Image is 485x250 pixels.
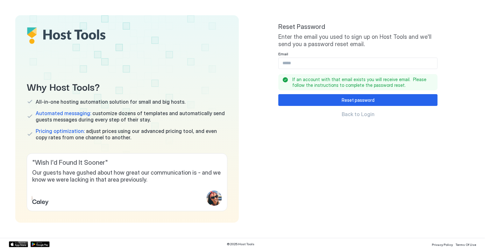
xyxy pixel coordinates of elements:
span: Pricing optimization: [36,128,85,134]
div: profile [207,191,222,206]
span: Reset Password [278,23,438,31]
span: Enter the email you used to sign up on Host Tools and we'll send you a password reset email. [278,33,438,48]
span: Privacy Policy [432,243,453,247]
button: Reset password [278,94,438,106]
span: Why Host Tools? [27,79,227,94]
span: adjust prices using our advanced pricing tool, and even copy rates from one channel to another. [36,128,227,141]
span: If an account with that email exists you will receive email. Please follow the instructions to co... [292,77,430,88]
a: Terms Of Use [455,241,476,247]
input: Input Field [279,58,437,69]
div: Reset password [342,97,374,103]
span: Our guests have gushed about how great our communication is - and we know we were lacking in that... [32,169,222,184]
span: Email [278,52,288,56]
a: Google Play Store [31,241,50,247]
span: All-in-one hosting automation solution for small and big hosts. [36,99,185,105]
a: Privacy Policy [432,241,453,247]
span: Caley [32,196,49,206]
span: customize dozens of templates and automatically send guests messages during every step of their s... [36,110,227,123]
span: " Wish I'd Found It Sooner " [32,159,222,167]
span: © 2025 Host Tools [227,242,255,246]
a: App Store [9,241,28,247]
span: Automated messaging: [36,110,91,116]
span: Terms Of Use [455,243,476,247]
a: Back to Login [278,111,438,117]
iframe: Intercom live chat [6,228,22,244]
span: Back to Login [342,111,374,117]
